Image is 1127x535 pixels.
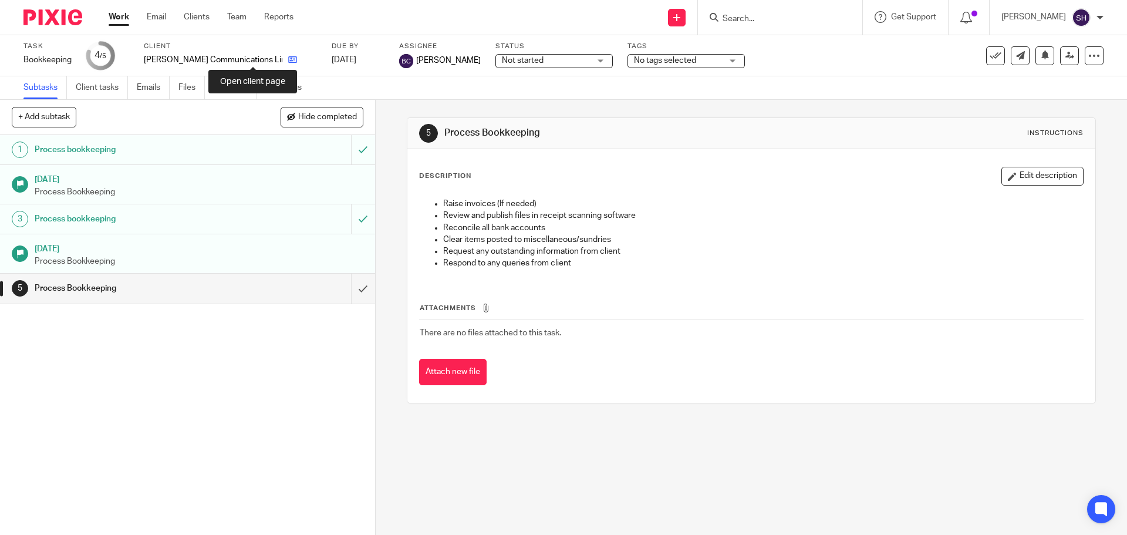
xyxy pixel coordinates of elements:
p: Request any outstanding information from client [443,245,1082,257]
a: Reports [264,11,293,23]
label: Assignee [399,42,481,51]
h1: [DATE] [35,171,363,186]
p: Clear items posted to miscellaneous/sundries [443,234,1082,245]
p: [PERSON_NAME] Communications Limited [144,54,282,66]
a: Team [227,11,247,23]
button: Edit description [1001,167,1084,186]
p: Raise invoices (If needed) [443,198,1082,210]
label: Status [495,42,613,51]
img: Pixie [23,9,82,25]
a: Email [147,11,166,23]
a: Client tasks [76,76,128,99]
p: Respond to any queries from client [443,257,1082,269]
span: There are no files attached to this task. [420,329,561,337]
h1: Process bookkeeping [35,210,238,228]
p: Review and publish files in receipt scanning software [443,210,1082,221]
span: [DATE] [332,56,356,64]
div: 1 [12,142,28,158]
a: Files [178,76,205,99]
label: Client [144,42,317,51]
p: Description [419,171,471,181]
div: Bookkeeping [23,54,72,66]
small: /5 [100,53,106,59]
div: Instructions [1027,129,1084,138]
span: [PERSON_NAME] [416,55,481,66]
h1: Process bookkeeping [35,141,238,159]
label: Tags [627,42,745,51]
div: 5 [12,280,28,297]
label: Task [23,42,72,51]
h1: [DATE] [35,240,363,255]
p: Process Bookkeeping [35,186,363,198]
img: svg%3E [1072,8,1091,27]
p: [PERSON_NAME] [1001,11,1066,23]
a: Clients [184,11,210,23]
h1: Process Bookkeeping [35,280,238,297]
a: Notes (0) [214,76,257,99]
span: Attachments [420,305,476,311]
div: 5 [419,124,438,143]
p: Reconcile all bank accounts [443,222,1082,234]
p: Process Bookkeeping [35,255,363,267]
a: Audit logs [265,76,311,99]
span: Get Support [891,13,936,21]
button: Hide completed [281,107,363,127]
div: 4 [95,49,106,62]
input: Search [721,14,827,25]
span: No tags selected [634,56,696,65]
a: Work [109,11,129,23]
button: + Add subtask [12,107,76,127]
div: 3 [12,211,28,227]
a: Emails [137,76,170,99]
span: Not started [502,56,544,65]
button: Attach new file [419,359,487,385]
a: Subtasks [23,76,67,99]
img: svg%3E [399,54,413,68]
label: Due by [332,42,384,51]
h1: Process Bookkeeping [444,127,777,139]
span: Hide completed [298,113,357,122]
